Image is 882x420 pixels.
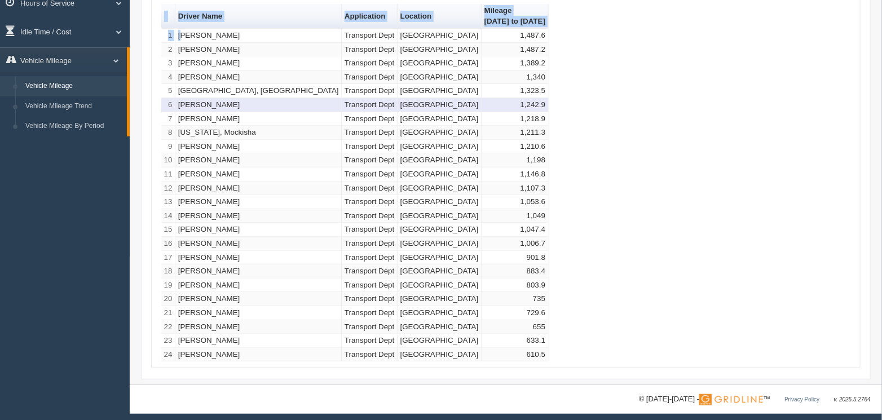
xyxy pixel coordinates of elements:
td: 1,049 [482,209,549,223]
td: [PERSON_NAME] [175,237,342,251]
td: Transport Dept [342,29,398,43]
td: [PERSON_NAME] [175,153,342,167]
td: 1,047.4 [482,223,549,237]
td: [PERSON_NAME] [175,112,342,126]
div: © [DATE]-[DATE] - ™ [639,394,871,405]
td: [GEOGRAPHIC_DATA] [398,98,482,112]
td: Transport Dept [342,251,398,265]
td: 1,487.6 [482,29,549,43]
th: Sort column [175,4,342,29]
td: [GEOGRAPHIC_DATA] [398,237,482,251]
td: [GEOGRAPHIC_DATA] [398,56,482,70]
td: [PERSON_NAME] [175,251,342,265]
td: [PERSON_NAME] [175,195,342,209]
td: [GEOGRAPHIC_DATA] [398,209,482,223]
td: [GEOGRAPHIC_DATA] [398,195,482,209]
td: 16 [161,237,175,251]
td: Transport Dept [342,98,398,112]
td: [PERSON_NAME] [175,98,342,112]
td: [GEOGRAPHIC_DATA] [398,167,482,182]
td: 15 [161,223,175,237]
td: 6 [161,98,175,112]
td: Transport Dept [342,126,398,140]
td: [PERSON_NAME] [175,29,342,43]
td: Transport Dept [342,182,398,196]
td: 1 [161,29,175,43]
td: [GEOGRAPHIC_DATA] [398,278,482,293]
td: [GEOGRAPHIC_DATA] [398,43,482,57]
td: 11 [161,167,175,182]
td: 18 [161,264,175,278]
td: Transport Dept [342,167,398,182]
td: [US_STATE], Mockisha [175,126,342,140]
td: 1,107.3 [482,182,549,196]
td: 4 [161,70,175,85]
td: 5 [161,84,175,98]
td: [PERSON_NAME] [175,348,342,362]
td: [GEOGRAPHIC_DATA] [398,251,482,265]
td: [PERSON_NAME] [175,334,342,348]
td: 1,211.3 [482,126,549,140]
span: v. 2025.5.2764 [834,396,871,403]
td: 1,006.7 [482,237,549,251]
td: [PERSON_NAME] [175,223,342,237]
td: 9 [161,140,175,154]
a: Privacy Policy [784,396,819,403]
td: 21 [161,306,175,320]
td: Transport Dept [342,209,398,223]
td: Transport Dept [342,237,398,251]
td: [GEOGRAPHIC_DATA] [398,223,482,237]
td: 1,198 [482,153,549,167]
td: Transport Dept [342,140,398,154]
td: [GEOGRAPHIC_DATA] [398,320,482,334]
td: 655 [482,320,549,334]
td: 2 [161,43,175,57]
td: Transport Dept [342,334,398,348]
td: [PERSON_NAME] [175,278,342,293]
td: 8 [161,126,175,140]
td: [GEOGRAPHIC_DATA] [398,84,482,98]
td: Transport Dept [342,292,398,306]
td: 633.1 [482,334,549,348]
th: Sort column [482,4,549,29]
td: Transport Dept [342,264,398,278]
td: 1,242.9 [482,98,549,112]
a: Vehicle Mileage Trend [20,96,127,117]
td: 735 [482,292,549,306]
td: [PERSON_NAME] [175,292,342,306]
td: [PERSON_NAME] [175,167,342,182]
td: Transport Dept [342,195,398,209]
td: Transport Dept [342,278,398,293]
td: [PERSON_NAME] [175,209,342,223]
td: [GEOGRAPHIC_DATA] [398,126,482,140]
td: Transport Dept [342,70,398,85]
a: Vehicle Mileage [20,76,127,96]
td: 803.9 [482,278,549,293]
td: 20 [161,292,175,306]
td: [GEOGRAPHIC_DATA] [398,112,482,126]
td: 1,389.2 [482,56,549,70]
td: 1,053.6 [482,195,549,209]
td: [PERSON_NAME] [175,320,342,334]
td: 1,323.5 [482,84,549,98]
td: [GEOGRAPHIC_DATA] [398,29,482,43]
td: 1,487.2 [482,43,549,57]
td: [GEOGRAPHIC_DATA] [398,153,482,167]
td: Transport Dept [342,112,398,126]
td: 883.4 [482,264,549,278]
th: Sort column [342,4,398,29]
td: 729.6 [482,306,549,320]
td: Transport Dept [342,153,398,167]
td: Transport Dept [342,320,398,334]
td: [PERSON_NAME] [175,43,342,57]
td: Transport Dept [342,56,398,70]
td: Transport Dept [342,43,398,57]
td: [GEOGRAPHIC_DATA] [398,292,482,306]
td: [GEOGRAPHIC_DATA] [398,70,482,85]
td: [PERSON_NAME] [175,70,342,85]
td: 13 [161,195,175,209]
td: [GEOGRAPHIC_DATA] [398,182,482,196]
th: Sort column [398,4,482,29]
td: Transport Dept [342,306,398,320]
td: 7 [161,112,175,126]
